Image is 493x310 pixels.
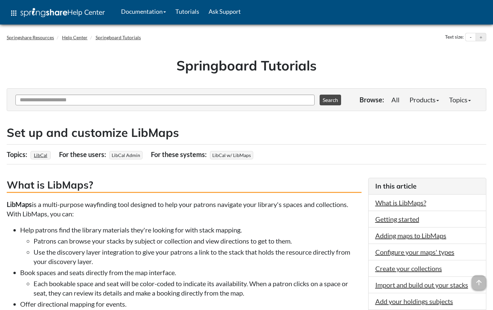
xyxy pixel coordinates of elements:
[404,93,444,106] a: Products
[96,35,141,40] a: Springboard Tutorials
[20,268,362,298] li: Book spaces and seats directly from the map interface.
[386,93,404,106] a: All
[20,225,362,266] li: Help patrons find the library materials they're looking for with stack mapping.
[34,247,362,266] li: Use the discovery layer integration to give your patrons a link to the stack that holds the resou...
[62,35,88,40] a: Help Center
[7,148,29,161] div: Topics:
[375,231,446,240] a: Adding maps to LibMaps
[33,150,48,160] a: LibCal
[375,264,442,272] a: Create your collections
[7,35,54,40] a: Springshare Resources
[7,178,362,193] h3: What is LibMaps?
[465,33,476,41] button: Decrease text size
[375,199,426,207] a: What is LibMaps?
[171,3,204,20] a: Tutorials
[7,124,486,141] h2: Set up and customize LibMaps
[10,9,18,17] span: apps
[444,33,465,42] div: Text size:
[34,236,362,246] li: Patrons can browse your stacks by subject or collection and view directions to get to them.
[375,215,419,223] a: Getting started
[12,56,481,75] h1: Springboard Tutorials
[116,3,171,20] a: Documentation
[360,95,384,104] p: Browse:
[59,148,108,161] div: For these users:
[109,151,143,159] span: LibCal Admin
[476,33,486,41] button: Increase text size
[375,297,453,305] a: Add your holdings subjects
[375,182,480,191] h3: In this article
[444,93,476,106] a: Topics
[210,151,253,159] span: LibCal w/ LibMaps
[5,3,110,23] a: apps Help Center
[204,3,245,20] a: Ask Support
[7,200,362,218] p: ​​​​​​is a multi-purpose wayfinding tool designed to help your patrons navigate your library's sp...
[151,148,208,161] div: For these systems:
[7,200,32,208] strong: LibMaps
[472,276,486,284] a: arrow_upward
[472,275,486,290] span: arrow_upward
[375,248,454,256] a: Configure your maps' types
[34,279,362,298] li: Each bookable space and seat will be color-coded to indicate its availability. When a patron clic...
[375,281,468,289] a: Import and build out your stacks
[320,95,341,105] button: Search
[20,8,67,17] img: Springshare
[67,8,105,16] span: Help Center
